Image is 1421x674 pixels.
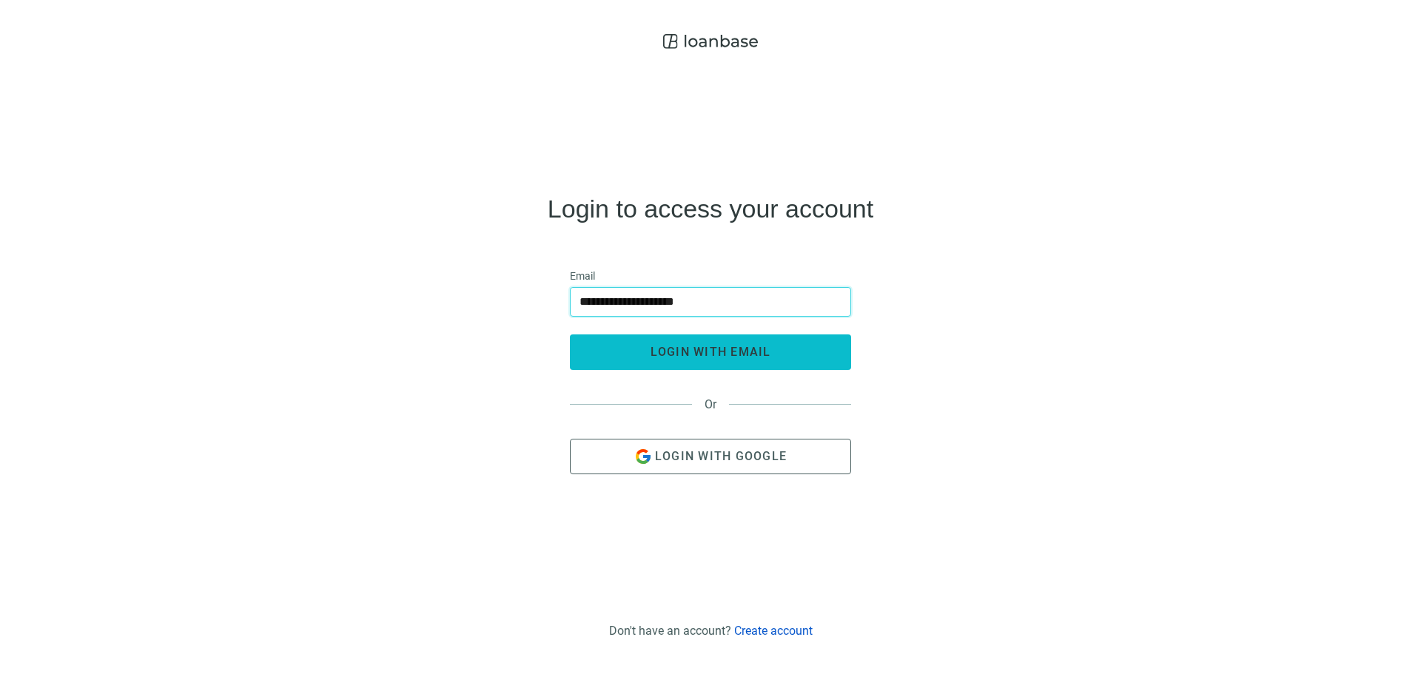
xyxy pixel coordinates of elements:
button: Login with Google [570,439,851,474]
h4: Login to access your account [548,197,873,220]
span: login with email [651,345,771,359]
span: Email [570,268,595,284]
div: Don't have an account? [609,624,813,638]
span: Login with Google [655,449,787,463]
a: Create account [734,624,813,638]
span: Or [692,397,729,411]
button: login with email [570,334,851,370]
